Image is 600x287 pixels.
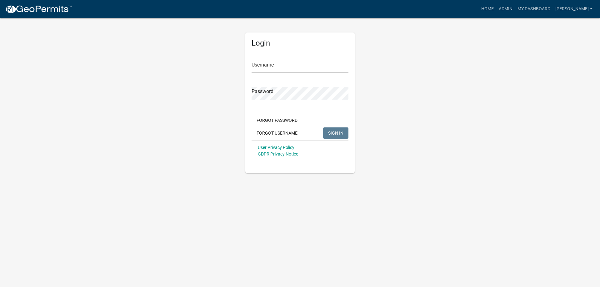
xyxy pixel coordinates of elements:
[258,145,294,150] a: User Privacy Policy
[252,115,302,126] button: Forgot Password
[515,3,553,15] a: My Dashboard
[258,151,298,156] a: GDPR Privacy Notice
[479,3,496,15] a: Home
[323,127,348,139] button: SIGN IN
[496,3,515,15] a: Admin
[553,3,595,15] a: [PERSON_NAME]
[252,127,302,139] button: Forgot Username
[252,39,348,48] h5: Login
[328,130,343,135] span: SIGN IN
